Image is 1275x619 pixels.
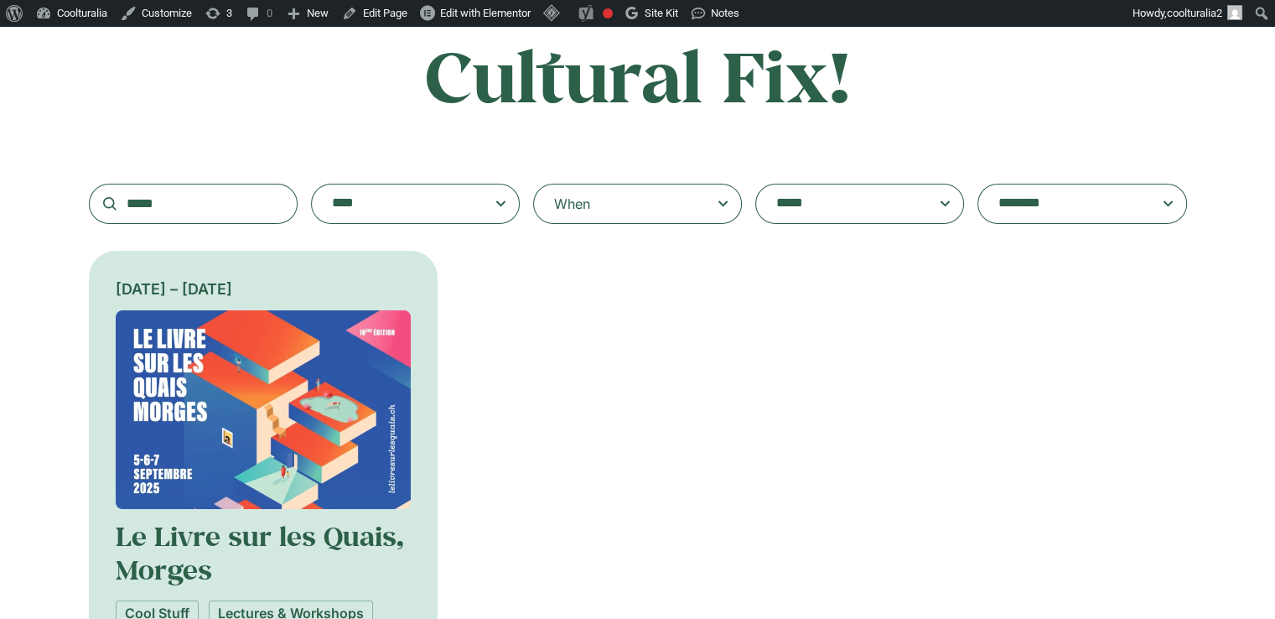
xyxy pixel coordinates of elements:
[776,192,910,216] textarea: Search
[440,7,531,19] span: Edit with Elementor
[116,518,403,587] a: Le Livre sur les Quais, Morges
[603,8,613,18] div: Needs improvement
[998,192,1132,216] textarea: Search
[1167,7,1222,19] span: coolturalia2
[116,278,412,300] div: [DATE] – [DATE]
[554,194,590,214] div: When
[645,7,678,19] span: Site Kit
[332,192,466,216] textarea: Search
